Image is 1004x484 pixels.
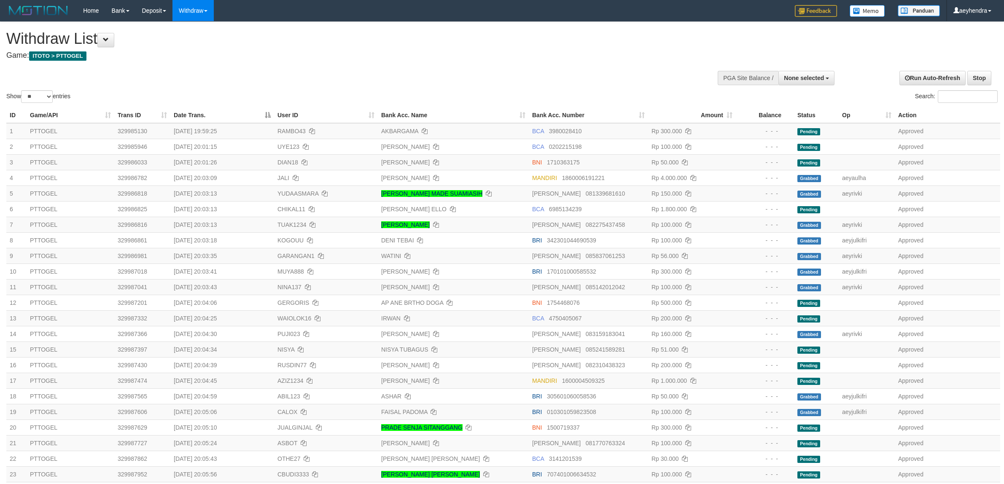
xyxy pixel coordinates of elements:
[651,175,687,181] span: Rp 4.000.000
[27,404,114,419] td: PTTOGEL
[381,455,480,462] a: [PERSON_NAME] [PERSON_NAME]
[6,404,27,419] td: 19
[532,331,581,337] span: [PERSON_NAME]
[381,362,430,368] a: [PERSON_NAME]
[839,326,895,341] td: aeyrivki
[27,435,114,451] td: PTTOGEL
[277,143,299,150] span: UYE123
[651,440,682,446] span: Rp 100.000
[739,361,791,369] div: - - -
[895,248,1000,264] td: Approved
[739,330,791,338] div: - - -
[529,108,648,123] th: Bank Acc. Number: activate to sort column ascending
[797,425,820,432] span: Pending
[6,217,27,232] td: 7
[562,377,605,384] span: Copy 1600004509325 to clipboard
[795,5,837,17] img: Feedback.jpg
[651,346,679,353] span: Rp 51.000
[532,206,544,212] span: BCA
[739,158,791,167] div: - - -
[381,221,430,228] a: [PERSON_NAME]
[651,159,679,166] span: Rp 50.000
[532,190,581,197] span: [PERSON_NAME]
[277,440,297,446] span: ASBOT
[27,248,114,264] td: PTTOGEL
[549,128,582,134] span: Copy 3980028410 to clipboard
[895,404,1000,419] td: Approved
[174,440,217,446] span: [DATE] 20:05:24
[118,159,147,166] span: 329986033
[895,139,1000,154] td: Approved
[739,423,791,432] div: - - -
[718,71,778,85] div: PGA Site Balance /
[797,128,820,135] span: Pending
[739,345,791,354] div: - - -
[739,298,791,307] div: - - -
[739,283,791,291] div: - - -
[277,299,309,306] span: GERGORIS
[381,409,428,415] a: FAISAL PADOMA
[27,295,114,310] td: PTTOGEL
[651,409,682,415] span: Rp 100.000
[6,388,27,404] td: 18
[118,299,147,306] span: 329987201
[651,362,682,368] span: Rp 200.000
[651,299,682,306] span: Rp 500.000
[277,377,303,384] span: AZIZ1234
[6,279,27,295] td: 11
[532,159,542,166] span: BNI
[586,440,625,446] span: Copy 081770763324 to clipboard
[739,205,791,213] div: - - -
[174,424,217,431] span: [DATE] 20:05:10
[532,237,542,244] span: BRI
[6,435,27,451] td: 21
[27,357,114,373] td: PTTOGEL
[797,300,820,307] span: Pending
[784,75,824,81] span: None selected
[739,220,791,229] div: - - -
[277,190,318,197] span: YUDAASMARA
[118,284,147,290] span: 329987041
[794,108,839,123] th: Status
[651,331,682,337] span: Rp 160.000
[532,299,542,306] span: BNI
[651,221,682,228] span: Rp 100.000
[895,170,1000,186] td: Approved
[381,346,428,353] a: NISYA TUBAGUS
[27,232,114,248] td: PTTOGEL
[118,237,147,244] span: 329986861
[562,175,605,181] span: Copy 1860006191221 to clipboard
[381,471,480,478] a: [PERSON_NAME] [PERSON_NAME]
[586,253,625,259] span: Copy 085837061253 to clipboard
[651,377,687,384] span: Rp 1.000.000
[895,326,1000,341] td: Approved
[547,424,580,431] span: Copy 1500719337 to clipboard
[797,175,821,182] span: Grabbed
[797,315,820,323] span: Pending
[27,154,114,170] td: PTTOGEL
[547,409,596,415] span: Copy 010301059823508 to clipboard
[381,440,430,446] a: [PERSON_NAME]
[118,377,147,384] span: 329987474
[778,71,834,85] button: None selected
[839,217,895,232] td: aeyrivki
[6,30,661,47] h1: Withdraw List
[381,237,414,244] a: DENI TEBAI
[21,90,53,103] select: Showentries
[899,71,966,85] a: Run Auto-Refresh
[27,123,114,139] td: PTTOGEL
[938,90,998,103] input: Search:
[118,455,147,462] span: 329987862
[549,455,582,462] span: Copy 3141201539 to clipboard
[532,393,542,400] span: BRI
[277,455,300,462] span: OTHE27
[549,143,582,150] span: Copy 0202215198 to clipboard
[797,378,820,385] span: Pending
[532,362,581,368] span: [PERSON_NAME]
[6,90,70,103] label: Show entries
[118,253,147,259] span: 329986981
[895,419,1000,435] td: Approved
[6,51,661,60] h4: Game:
[118,268,147,275] span: 329987018
[532,455,544,462] span: BCA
